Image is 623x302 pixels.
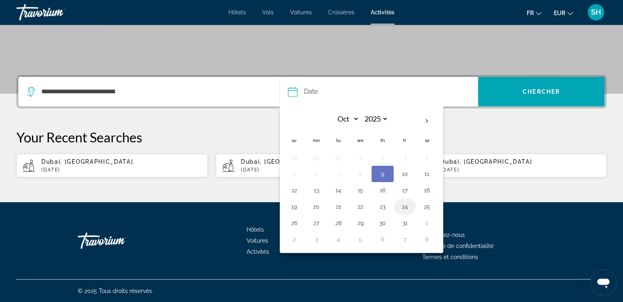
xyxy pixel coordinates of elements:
button: Day 7 [332,168,345,180]
button: Day 2 [376,152,389,163]
button: Day 29 [354,217,367,229]
a: Go Home [78,228,160,253]
p: [DATE] [440,167,600,173]
button: Dubaï, [GEOGRAPHIC_DATA][DATE] [16,153,208,178]
button: Day 22 [354,201,367,212]
a: Voitures [247,237,268,244]
button: Day 15 [354,185,367,196]
div: Search widget [18,77,605,106]
button: Dubaï, [GEOGRAPHIC_DATA][DATE] [216,153,407,178]
button: Day 26 [288,217,301,229]
button: Day 18 [420,185,433,196]
button: Day 5 [354,234,367,245]
span: fr [527,10,534,16]
button: Day 11 [420,168,433,180]
button: Day 20 [310,201,323,212]
a: Contactez-nous [422,232,465,238]
button: Day 24 [398,201,411,212]
button: Day 31 [398,217,411,229]
a: Hôtels [247,226,264,233]
button: Day 4 [420,152,433,163]
button: Day 14 [332,185,345,196]
button: Day 16 [376,185,389,196]
button: Day 28 [332,217,345,229]
button: Day 4 [332,234,345,245]
button: Next month [416,112,438,131]
iframe: Bouton de lancement de la fenêtre de messagerie [590,269,616,295]
button: Day 12 [288,185,301,196]
button: Day 6 [376,234,389,245]
span: © 2025 Tous droits réservés. [78,288,153,294]
button: Day 3 [310,234,323,245]
a: Politique de confidentialité [422,243,494,249]
span: Dubaï, [GEOGRAPHIC_DATA] [41,158,133,165]
p: Your Recent Searches [16,129,607,145]
button: Day 17 [398,185,411,196]
span: SH [591,8,601,16]
button: Dubaï, [GEOGRAPHIC_DATA][DATE] [415,153,607,178]
button: Day 29 [310,152,323,163]
button: Change language [527,7,541,19]
a: Travorium [16,2,98,23]
a: Voitures [290,9,312,16]
button: Day 28 [288,152,301,163]
button: Day 25 [420,201,433,212]
button: Day 9 [376,168,389,180]
a: Termes et conditions [422,254,478,260]
button: Day 5 [288,168,301,180]
span: Dubaï, [GEOGRAPHIC_DATA] [241,158,333,165]
button: User Menu [585,4,607,21]
button: Day 2 [288,234,301,245]
button: Day 8 [354,168,367,180]
button: Day 10 [398,168,411,180]
a: Activités [371,9,394,16]
select: Select year [362,112,388,126]
p: [DATE] [41,167,201,173]
button: Day 30 [332,152,345,163]
button: Day 19 [288,201,301,212]
a: Activités [247,248,269,255]
button: Day 30 [376,217,389,229]
table: Left calendar grid [283,112,438,248]
span: Chercher [523,88,560,95]
button: Change currency [554,7,573,19]
button: Day 1 [354,152,367,163]
button: Search [478,77,605,106]
button: Day 21 [332,201,345,212]
button: DateDate [288,77,478,106]
a: Hôtels [229,9,246,16]
span: EUR [554,10,565,16]
select: Select month [333,112,359,126]
button: Day 27 [310,217,323,229]
span: Dubaï, [GEOGRAPHIC_DATA] [440,158,532,165]
a: Vols [262,9,274,16]
button: Day 13 [310,185,323,196]
p: [DATE] [241,167,401,173]
button: Day 7 [398,234,411,245]
button: Day 3 [398,152,411,163]
button: Day 6 [310,168,323,180]
a: Croisières [328,9,354,16]
button: Day 23 [376,201,389,212]
input: Search destination [41,86,267,98]
button: Day 1 [420,217,433,229]
button: Day 8 [420,234,433,245]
